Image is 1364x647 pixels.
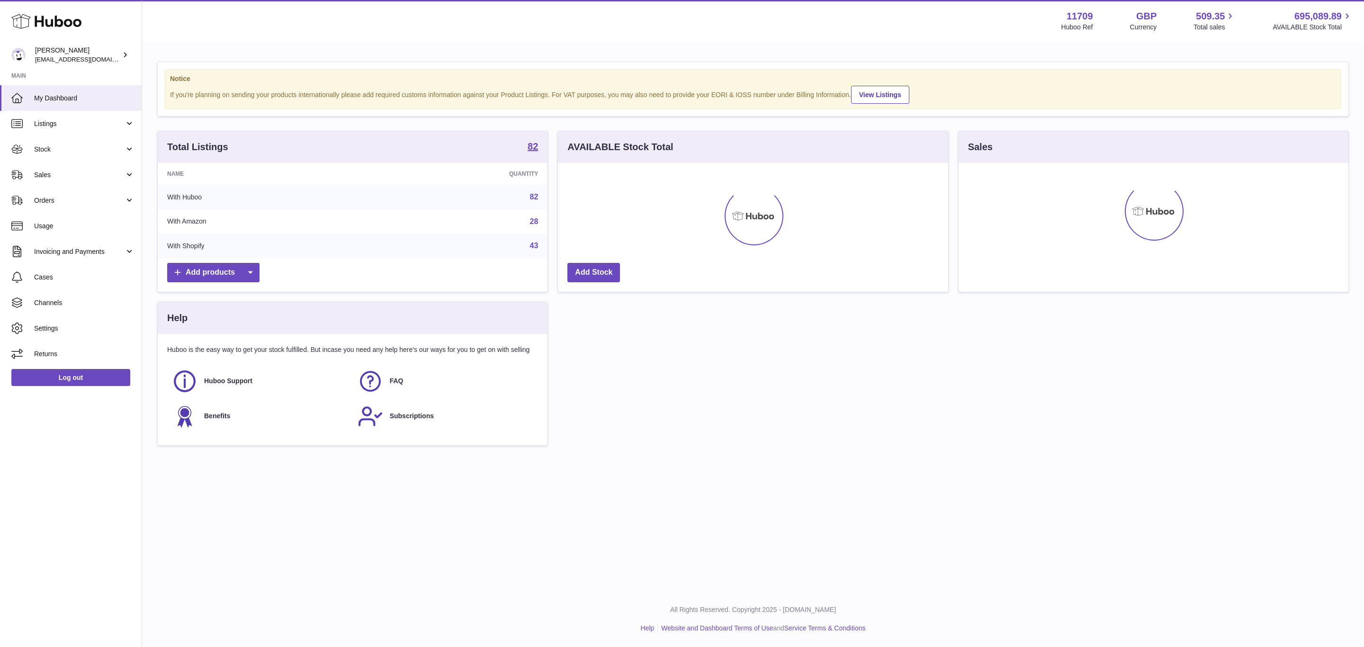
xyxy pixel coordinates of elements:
[170,84,1336,104] div: If you're planning on sending your products internationally please add required customs informati...
[158,163,371,185] th: Name
[34,171,125,180] span: Sales
[167,312,188,324] h3: Help
[641,624,655,632] a: Help
[35,55,139,63] span: [EMAIL_ADDRESS][DOMAIN_NAME]
[34,94,135,103] span: My Dashboard
[1294,10,1342,23] span: 695,089.89
[784,624,866,632] a: Service Terms & Conditions
[167,141,228,153] h3: Total Listings
[34,350,135,359] span: Returns
[658,624,865,633] li: and
[34,222,135,231] span: Usage
[1273,10,1353,32] a: 695,089.89 AVAILABLE Stock Total
[172,404,348,429] a: Benefits
[530,217,538,225] a: 28
[530,242,538,250] a: 43
[530,193,538,201] a: 82
[1136,10,1157,23] strong: GBP
[358,368,534,394] a: FAQ
[34,119,125,128] span: Listings
[172,368,348,394] a: Huboo Support
[34,298,135,307] span: Channels
[34,324,135,333] span: Settings
[34,247,125,256] span: Invoicing and Payments
[1061,23,1093,32] div: Huboo Ref
[1067,10,1093,23] strong: 11709
[167,263,260,282] a: Add products
[851,86,909,104] a: View Listings
[968,141,993,153] h3: Sales
[35,46,120,64] div: [PERSON_NAME]
[204,377,252,386] span: Huboo Support
[170,74,1336,83] strong: Notice
[34,145,125,154] span: Stock
[167,345,538,354] p: Huboo is the easy way to get your stock fulfilled. But incase you need any help here's our ways f...
[371,163,548,185] th: Quantity
[204,412,230,421] span: Benefits
[390,412,434,421] span: Subscriptions
[158,234,371,258] td: With Shopify
[1193,10,1236,32] a: 509.35 Total sales
[528,142,538,153] a: 82
[1196,10,1225,23] span: 509.35
[11,48,26,62] img: internalAdmin-11709@internal.huboo.com
[1130,23,1157,32] div: Currency
[1193,23,1236,32] span: Total sales
[661,624,773,632] a: Website and Dashboard Terms of Use
[528,142,538,151] strong: 82
[158,209,371,234] td: With Amazon
[390,377,404,386] span: FAQ
[1273,23,1353,32] span: AVAILABLE Stock Total
[150,605,1356,614] p: All Rights Reserved. Copyright 2025 - [DOMAIN_NAME]
[34,273,135,282] span: Cases
[567,141,673,153] h3: AVAILABLE Stock Total
[158,185,371,209] td: With Huboo
[34,196,125,205] span: Orders
[567,263,620,282] a: Add Stock
[11,369,130,386] a: Log out
[358,404,534,429] a: Subscriptions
